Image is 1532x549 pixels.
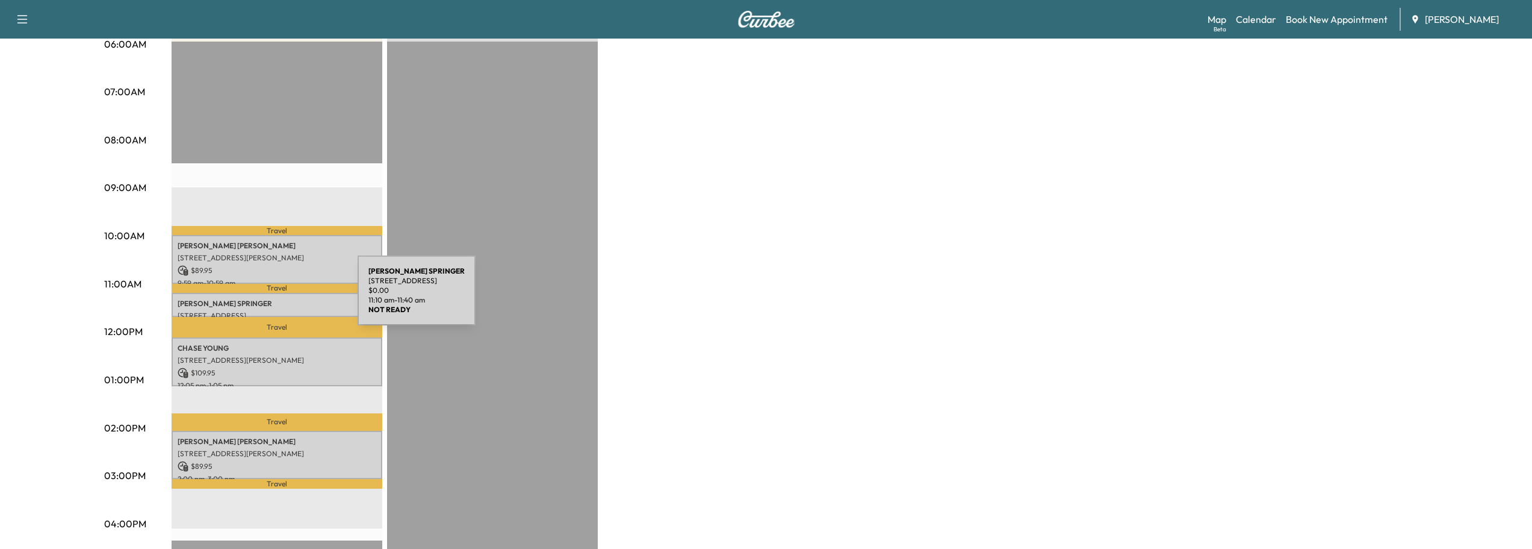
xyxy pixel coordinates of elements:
[1236,12,1276,27] a: Calendar
[178,449,376,459] p: [STREET_ADDRESS][PERSON_NAME]
[172,284,382,293] p: Travel
[178,299,376,309] p: [PERSON_NAME] SPRINGER
[368,295,465,305] p: 11:10 am - 11:40 am
[172,317,382,337] p: Travel
[1425,12,1499,27] span: [PERSON_NAME]
[178,265,376,276] p: $ 89.95
[178,461,376,472] p: $ 89.95
[104,324,143,339] p: 12:00PM
[178,368,376,378] p: $ 109.95
[104,516,146,531] p: 04:00PM
[368,276,465,286] p: [STREET_ADDRESS]
[368,286,465,295] p: $ 0.00
[178,356,376,365] p: [STREET_ADDRESS][PERSON_NAME]
[104,372,144,387] p: 01:00PM
[104,84,145,99] p: 07:00AM
[178,381,376,391] p: 12:05 pm - 1:05 pm
[104,133,146,147] p: 08:00AM
[178,253,376,263] p: [STREET_ADDRESS][PERSON_NAME]
[104,37,146,51] p: 06:00AM
[104,180,146,195] p: 09:00AM
[104,228,144,243] p: 10:00AM
[104,277,141,291] p: 11:00AM
[104,468,146,483] p: 03:00PM
[178,311,376,321] p: [STREET_ADDRESS]
[178,278,376,288] p: 9:59 am - 10:59 am
[178,344,376,353] p: CHASE YOUNG
[178,474,376,484] p: 2:00 pm - 3:00 pm
[172,226,382,235] p: Travel
[178,437,376,447] p: [PERSON_NAME] [PERSON_NAME]
[172,479,382,489] p: Travel
[1214,25,1226,34] div: Beta
[368,266,465,275] b: [PERSON_NAME] SPRINGER
[104,421,146,435] p: 02:00PM
[178,241,376,251] p: [PERSON_NAME] [PERSON_NAME]
[172,413,382,430] p: Travel
[737,11,795,28] img: Curbee Logo
[368,305,411,314] b: NOT READY
[1286,12,1388,27] a: Book New Appointment
[1208,12,1226,27] a: MapBeta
